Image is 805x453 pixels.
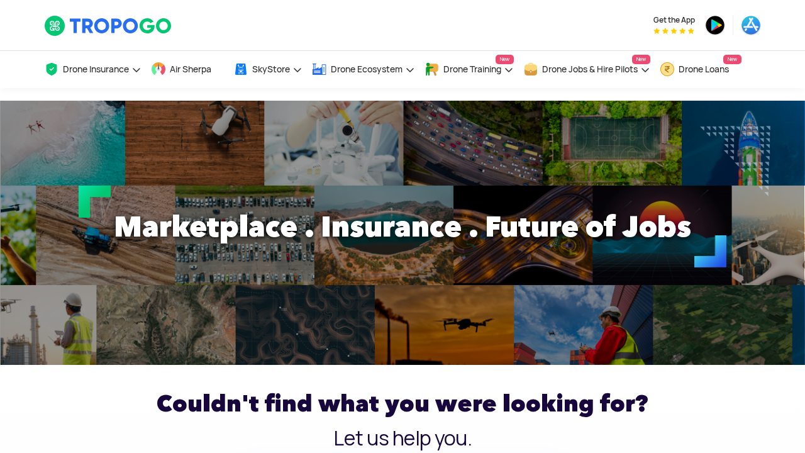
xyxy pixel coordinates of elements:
span: Drone Insurance [63,64,129,74]
a: Drone TrainingNew [425,51,514,88]
span: New [496,55,514,64]
span: New [632,55,650,64]
img: ic_playstore.png [705,15,725,35]
a: Drone LoansNew [660,51,741,88]
h1: Marketplace . Insurance . Future of Jobs [35,201,770,252]
a: Drone Insurance [44,51,142,88]
span: Drone Loans [679,64,729,74]
img: ic_appstore.png [741,15,761,35]
h2: Couldn't find what you were looking for? [44,385,761,422]
a: Drone Jobs & Hire PilotsNew [523,51,650,88]
span: SkyStore [252,64,290,74]
h3: Let us help you. [44,428,761,449]
a: Drone Ecosystem [312,51,415,88]
span: New [723,55,741,64]
span: Get the App [653,15,695,25]
span: Drone Training [443,64,501,74]
img: App Raking [653,28,694,34]
span: Drone Jobs & Hire Pilots [542,64,638,74]
span: Air Sherpa [170,64,211,74]
img: TropoGo Logo [44,15,173,36]
span: Drone Ecosystem [331,64,402,74]
a: SkyStore [233,51,303,88]
a: Air Sherpa [151,51,224,88]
